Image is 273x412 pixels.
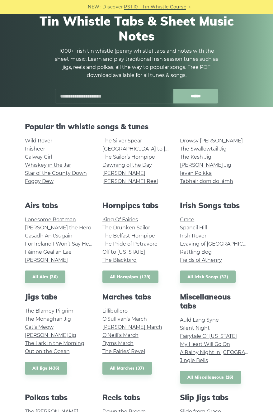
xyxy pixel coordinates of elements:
[124,3,186,11] a: PST10 - Tin Whistle Course
[102,3,123,11] span: Discover
[180,225,207,231] a: Spancil Hill
[102,308,128,314] a: Lillibullero
[102,393,171,402] h2: Reels tabs
[25,249,72,255] a: Fáinne Geal an Lae
[180,201,248,210] h2: Irish Songs tabs
[180,217,194,223] a: Grace
[102,249,145,255] a: Off to [US_STATE]
[180,249,212,255] a: Rattling Bog
[25,332,76,338] a: [PERSON_NAME] Jig
[180,170,212,176] a: Ievan Polkka
[102,201,171,210] h2: Hornpipes tabs
[25,340,84,346] a: The Lark in the Morning
[25,146,45,152] a: Inisheer
[25,122,248,131] h2: Popular tin whistle songs & tunes
[180,333,237,339] a: Fairytale Of [US_STATE]
[25,13,248,43] h1: Tin Whistle Tabs & Sheet Music Notes
[25,362,67,375] a: All Jigs (436)
[102,316,147,322] a: O’Sullivan’s March
[25,217,76,223] a: Lonesome Boatman
[25,241,107,247] a: For Ireland I Won’t Say Her Name
[102,146,217,152] a: [GEOGRAPHIC_DATA] to [GEOGRAPHIC_DATA]
[102,241,158,247] a: The Pride of Petravore
[180,393,248,402] h2: Slip Jigs tabs
[102,362,152,375] a: All Marches (37)
[102,154,155,160] a: The Sailor’s Hornpipe
[53,47,221,79] p: 1000+ Irish tin whistle (penny whistle) tabs and notes with the sheet music. Learn and play tradi...
[25,308,73,314] a: The Blarney Pilgrim
[102,257,137,263] a: The Blackbird
[25,292,93,301] h2: Jigs tabs
[180,371,241,384] a: All Miscellaneous (16)
[25,233,73,239] a: Casadh An tSúgáin
[180,162,231,168] a: [PERSON_NAME] Jig
[180,154,211,160] a: The Kesh Jig
[25,225,91,231] a: [PERSON_NAME] the Hero
[88,3,101,11] span: NEW:
[102,225,150,231] a: The Drunken Sailor
[102,332,139,338] a: O’Neill’s March
[180,292,248,310] h2: Miscellaneous tabs
[25,154,52,160] a: Galway Girl
[180,317,219,323] a: Auld Lang Syne
[102,340,134,346] a: Byrns March
[25,178,54,184] a: Foggy Dew
[25,393,93,402] h2: Polkas tabs
[25,170,87,176] a: Star of the County Down
[25,271,66,283] a: All Airs (36)
[180,257,222,263] a: Fields of Athenry
[180,138,243,144] a: Drowsy [PERSON_NAME]
[102,233,155,239] a: The Belfast Hornpipe
[180,146,227,152] a: The Swallowtail Jig
[102,138,142,144] a: The Silver Spear
[180,241,260,247] a: Leaving of [GEOGRAPHIC_DATA]
[102,271,158,283] a: All Hornpipes (139)
[25,316,71,322] a: The Monaghan Jig
[25,138,52,144] a: Wild Rover
[180,271,236,283] a: All Irish Songs (32)
[180,325,210,331] a: Silent Night
[102,162,152,168] a: Dawning of the Day
[180,178,233,184] a: Tabhair dom do lámh
[25,162,71,168] a: Whiskey in the Jar
[25,201,93,210] h2: Airs tabs
[25,348,70,354] a: Out on the Ocean
[180,341,230,347] a: My Heart Will Go On
[102,217,138,223] a: King Of Fairies
[102,170,145,176] a: [PERSON_NAME]
[102,324,162,330] a: [PERSON_NAME] March
[180,357,208,363] a: Jingle Bells
[102,178,158,184] a: [PERSON_NAME] Reel
[25,257,68,263] a: [PERSON_NAME]
[25,324,54,330] a: Cat’s Meow
[180,233,206,239] a: Irish Rover
[102,348,145,354] a: The Fairies’ Revel
[102,292,171,301] h2: Marches tabs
